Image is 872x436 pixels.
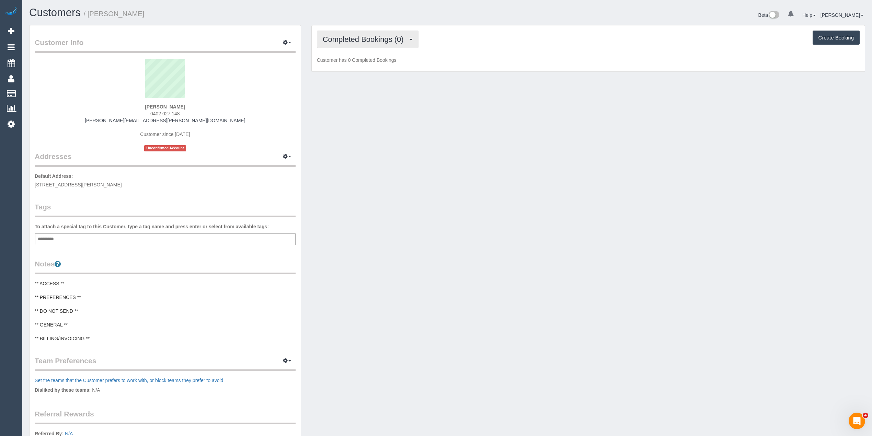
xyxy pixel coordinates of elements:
[35,202,296,217] legend: Tags
[35,223,269,230] label: To attach a special tag to this Customer, type a tag name and press enter or select from availabl...
[29,7,81,19] a: Customers
[802,12,816,18] a: Help
[145,104,185,110] strong: [PERSON_NAME]
[35,182,122,187] span: [STREET_ADDRESS][PERSON_NAME]
[813,31,860,45] button: Create Booking
[317,31,418,48] button: Completed Bookings (0)
[821,12,863,18] a: [PERSON_NAME]
[317,57,860,64] p: Customer has 0 Completed Bookings
[758,12,780,18] a: Beta
[35,409,296,424] legend: Referral Rewards
[35,259,296,274] legend: Notes
[4,7,18,16] img: Automaid Logo
[85,118,245,123] a: [PERSON_NAME][EMAIL_ADDRESS][PERSON_NAME][DOMAIN_NAME]
[84,10,145,18] small: / [PERSON_NAME]
[35,37,296,53] legend: Customer Info
[323,35,407,44] span: Completed Bookings (0)
[150,111,180,116] span: 0402 027 148
[35,387,91,393] label: Disliked by these teams:
[35,356,296,371] legend: Team Preferences
[849,413,865,429] iframe: Intercom live chat
[140,131,190,137] span: Customer since [DATE]
[92,387,100,393] span: N/A
[768,11,779,20] img: New interface
[35,378,223,383] a: Set the teams that the Customer prefers to work with, or block teams they prefer to avoid
[144,145,186,151] span: Unconfirmed Account
[863,413,868,418] span: 4
[35,173,73,180] label: Default Address:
